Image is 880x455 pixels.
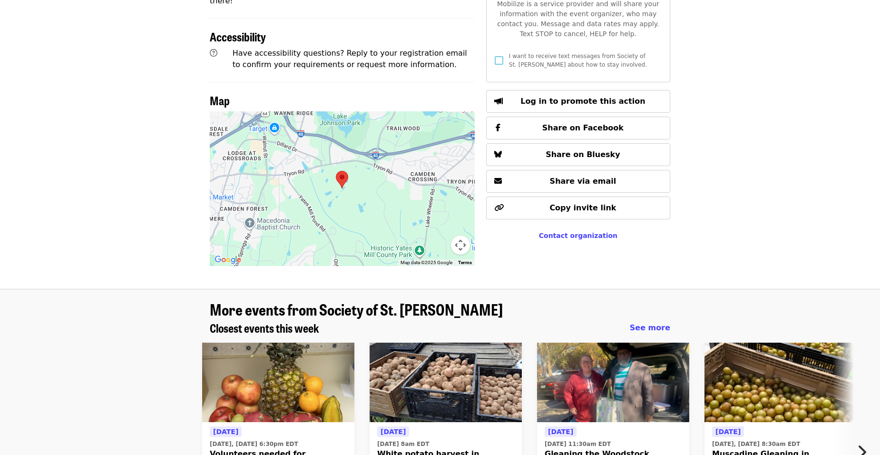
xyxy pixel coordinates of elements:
[212,254,244,266] img: Google
[630,322,670,334] a: See more
[509,53,647,68] span: I want to receive text messages from Society of St. [PERSON_NAME] about how to stay involved.
[712,440,800,448] time: [DATE], [DATE] 8:30am EDT
[486,117,670,139] button: Share on Facebook
[377,440,429,448] time: [DATE] 8am EDT
[545,440,611,448] time: [DATE] 11:30am EDT
[549,203,616,212] span: Copy invite link
[370,343,522,423] img: White potato harvest in Stantonsburg, NC on 9/13! organized by Society of St. Andrew
[546,150,620,159] span: Share on Bluesky
[212,254,244,266] a: Open this area in Google Maps (opens a new window)
[202,343,354,423] img: Volunteers needed for Southeast Produce Council organized by Society of St. Andrew
[630,323,670,332] span: See more
[210,440,298,448] time: [DATE], [DATE] 6:30pm EDT
[486,197,670,219] button: Copy invite link
[401,260,452,265] span: Map data ©2025 Google
[202,321,678,335] div: Closest events this week
[210,321,319,335] a: Closest events this week
[539,232,617,239] a: Contact organization
[548,428,573,435] span: [DATE]
[210,92,230,109] span: Map
[210,319,319,336] span: Closest events this week
[381,428,406,435] span: [DATE]
[213,428,238,435] span: [DATE]
[451,236,470,255] button: Map camera controls
[458,260,472,265] a: Terms (opens in new tab)
[233,49,467,69] span: Have accessibility questions? Reply to your registration email to confirm your requirements or re...
[486,170,670,193] button: Share via email
[210,28,266,45] span: Accessibility
[704,343,857,423] img: Muscadine Gleaning in Americus, GA! organized by Society of St. Andrew
[542,123,624,132] span: Share on Facebook
[486,90,670,113] button: Log in to promote this action
[486,143,670,166] button: Share on Bluesky
[520,97,645,106] span: Log in to promote this action
[537,343,689,423] img: Gleaning the Woodstock Farmers Market! organized by Society of St. Andrew
[210,49,217,58] i: question-circle icon
[715,428,741,435] span: [DATE]
[210,298,503,320] span: More events from Society of St. [PERSON_NAME]
[550,177,616,186] span: Share via email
